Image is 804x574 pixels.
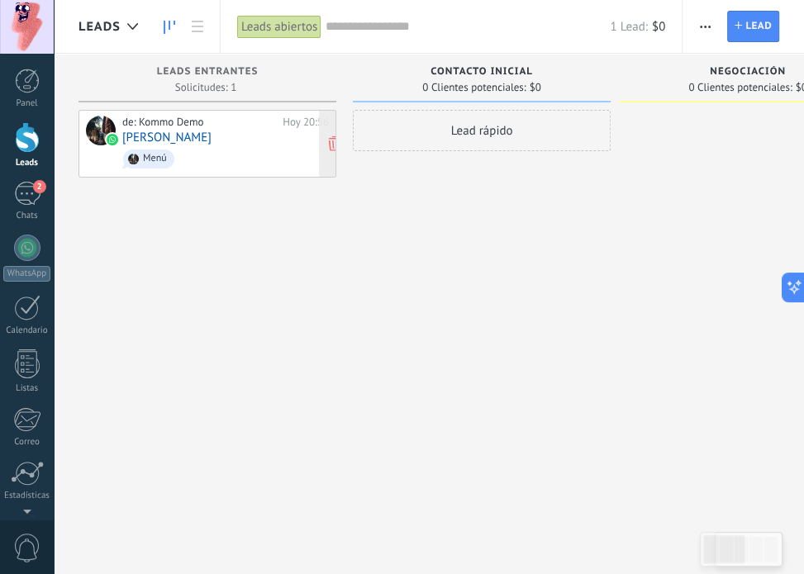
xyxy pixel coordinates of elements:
div: Menú [143,153,167,164]
div: WhatsApp [3,266,50,282]
div: de: Kommo Demo [122,116,277,129]
img: waba.svg [107,134,118,145]
div: Chats [3,211,51,221]
div: Lead rápido [353,110,611,151]
span: 0 Clientes potenciales: [422,83,526,93]
a: [PERSON_NAME] [122,130,212,145]
div: Leads Entrantes [87,66,328,80]
span: Solicitudes: 1 [175,83,236,93]
div: Hoy 20:56 [283,116,329,129]
div: Manuel [86,116,116,145]
a: Lista [183,11,212,43]
button: Más [693,11,717,42]
div: Estadísticas [3,491,51,501]
span: $0 [530,83,541,93]
span: $0 [652,19,665,35]
div: Correo [3,437,51,448]
span: Lead [745,12,772,41]
span: Leads [78,19,121,35]
a: Leads [155,11,183,43]
a: Lead [727,11,779,42]
span: Leads Entrantes [157,66,259,78]
div: Listas [3,383,51,394]
div: Leads [3,158,51,168]
span: 2 [33,180,46,193]
span: Contacto inicial [431,66,533,78]
span: 0 Clientes potenciales: [688,83,792,93]
div: Calendario [3,325,51,336]
div: Leads abiertos [237,15,321,39]
div: Panel [3,98,51,109]
span: 1 Lead: [610,19,647,35]
div: Contacto inicial [361,66,602,80]
span: Negociación [710,66,786,78]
